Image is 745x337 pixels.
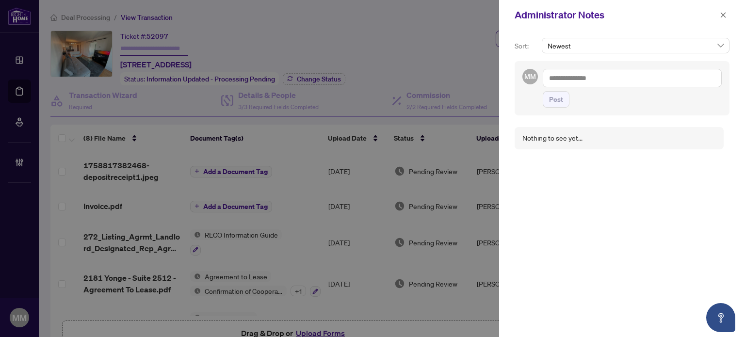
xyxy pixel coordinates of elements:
span: close [720,12,727,18]
span: Newest [548,38,724,53]
div: Administrator Notes [515,8,717,22]
div: Nothing to see yet... [522,133,583,144]
button: Post [543,91,569,108]
span: MM [524,71,535,82]
button: Open asap [706,303,735,332]
p: Sort: [515,41,538,51]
